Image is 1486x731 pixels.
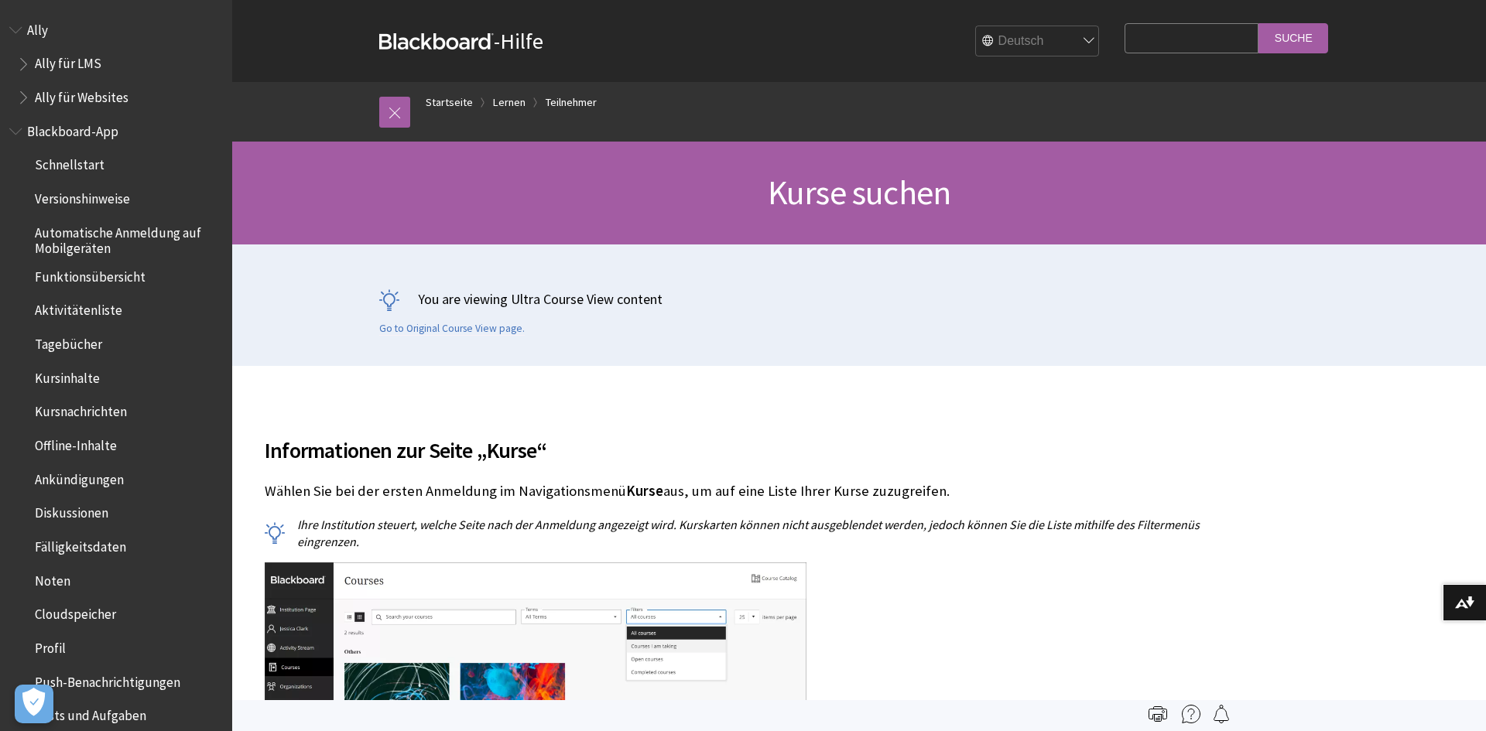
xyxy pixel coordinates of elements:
a: Startseite [426,93,473,112]
img: Follow this page [1212,705,1231,723]
span: Ally für LMS [35,51,101,72]
nav: Book outline for Anthology Ally Help [9,17,223,111]
span: Diskussionen [35,500,108,521]
span: Profil [35,635,66,656]
a: Lernen [493,93,526,112]
span: Kursinhalte [35,365,100,386]
span: Fälligkeitsdaten [35,534,126,555]
span: Versionshinweise [35,186,130,207]
span: Funktionsübersicht [35,264,146,285]
p: You are viewing Ultra Course View content [379,289,1339,309]
select: Site Language Selector [976,26,1100,57]
a: Teilnehmer [546,93,597,112]
span: Offline-Inhalte [35,432,117,453]
a: Go to Original Course View page. [379,322,525,336]
img: More help [1182,705,1200,723]
strong: Blackboard [379,33,494,50]
a: Blackboard-Hilfe [379,27,543,55]
img: Print [1149,705,1167,723]
span: Ankündigungen [35,466,124,487]
span: Tagebücher [35,331,102,352]
h2: Informationen zur Seite „Kurse“ [265,415,1224,466]
p: Wählen Sie bei der ersten Anmeldung im Navigationsmenü aus, um auf eine Liste Ihrer Kurse zuzugre... [265,481,1224,501]
span: Blackboard-App [27,118,118,139]
span: Noten [35,568,70,589]
span: Kurse [626,482,663,500]
input: Suche [1258,23,1328,53]
span: Kurse suchen [768,171,950,213]
span: Ally [27,17,48,38]
span: Automatische Anmeldung auf Mobilgeräten [35,220,221,256]
span: Aktivitätenliste [35,298,122,319]
span: Tests und Aufgaben [35,703,146,724]
span: Kursnachrichten [35,399,127,420]
span: Ally für Websites [35,84,128,105]
span: Schnellstart [35,152,104,173]
button: Präferenzen öffnen [15,685,53,723]
span: Push-Benachrichtigungen [35,669,180,690]
span: Cloudspeicher [35,602,116,623]
p: Ihre Institution steuert, welche Seite nach der Anmeldung angezeigt wird. Kurskarten können nicht... [265,516,1224,551]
